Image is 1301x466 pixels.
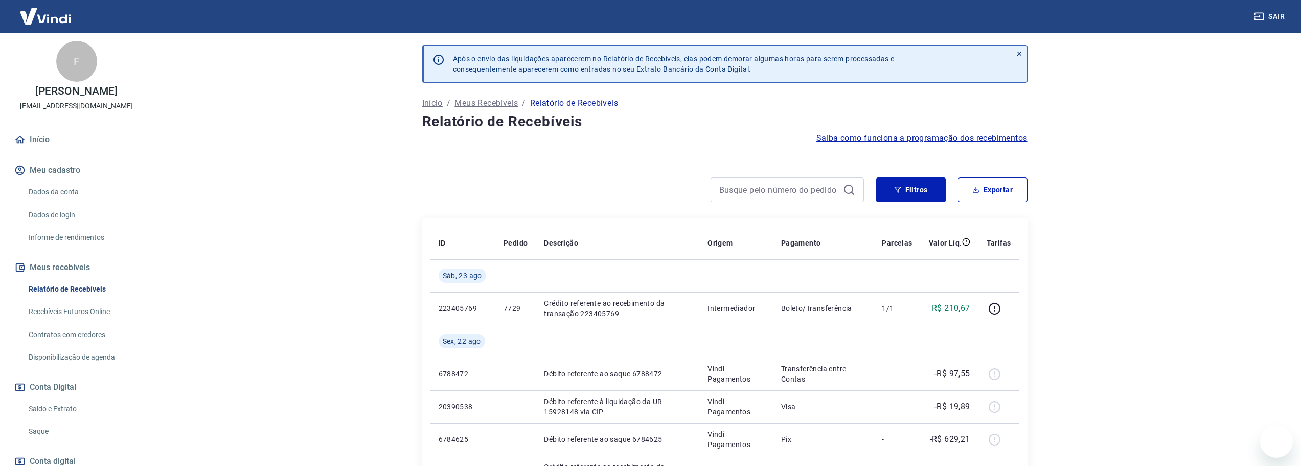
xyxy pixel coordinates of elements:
[530,97,618,109] p: Relatório de Recebíveis
[781,238,821,248] p: Pagamento
[439,303,487,314] p: 223405769
[882,303,912,314] p: 1/1
[929,238,962,248] p: Valor Líq.
[439,238,446,248] p: ID
[25,347,141,368] a: Disponibilização de agenda
[447,97,450,109] p: /
[1252,7,1289,26] button: Sair
[958,177,1028,202] button: Exportar
[56,41,97,82] div: F
[522,97,526,109] p: /
[25,182,141,203] a: Dados da conta
[454,97,518,109] a: Meus Recebíveis
[422,112,1028,132] h4: Relatório de Recebíveis
[544,369,691,379] p: Débito referente ao saque 6788472
[1260,425,1293,458] iframe: Botão para abrir a janela de mensagens
[876,177,946,202] button: Filtros
[25,279,141,300] a: Relatório de Recebíveis
[35,86,117,97] p: [PERSON_NAME]
[12,128,141,151] a: Início
[781,434,866,445] p: Pix
[932,302,970,315] p: R$ 210,67
[504,303,528,314] p: 7729
[422,97,443,109] a: Início
[934,368,970,380] p: -R$ 97,55
[707,303,765,314] p: Intermediador
[20,101,133,112] p: [EMAIL_ADDRESS][DOMAIN_NAME]
[781,303,866,314] p: Boleto/Transferência
[719,182,839,197] input: Busque pelo número do pedido
[882,238,912,248] p: Parcelas
[707,429,765,450] p: Vindi Pagamentos
[816,132,1028,144] a: Saiba como funciona a programação dos recebimentos
[934,401,970,413] p: -R$ 19,89
[504,238,528,248] p: Pedido
[12,159,141,182] button: Meu cadastro
[544,238,578,248] p: Descrição
[25,324,141,345] a: Contratos com credores
[25,205,141,226] a: Dados de login
[25,301,141,322] a: Recebíveis Futuros Online
[439,434,487,445] p: 6784625
[707,364,765,384] p: Vindi Pagamentos
[781,402,866,412] p: Visa
[930,433,970,446] p: -R$ 629,21
[882,369,912,379] p: -
[443,336,481,346] span: Sex, 22 ago
[439,369,487,379] p: 6788472
[12,256,141,279] button: Meus recebíveis
[12,1,79,32] img: Vindi
[707,396,765,417] p: Vindi Pagamentos
[544,396,691,417] p: Débito referente à liquidação da UR 15928148 via CIP
[544,434,691,445] p: Débito referente ao saque 6784625
[707,238,733,248] p: Origem
[882,434,912,445] p: -
[25,227,141,248] a: Informe de rendimentos
[443,271,482,281] span: Sáb, 23 ago
[439,402,487,412] p: 20390538
[781,364,866,384] p: Transferência entre Contas
[544,298,691,319] p: Crédito referente ao recebimento da transação 223405769
[12,376,141,398] button: Conta Digital
[882,402,912,412] p: -
[453,54,895,74] p: Após o envio das liquidações aparecerem no Relatório de Recebíveis, elas podem demorar algumas ho...
[25,398,141,419] a: Saldo e Extrato
[987,238,1011,248] p: Tarifas
[25,421,141,442] a: Saque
